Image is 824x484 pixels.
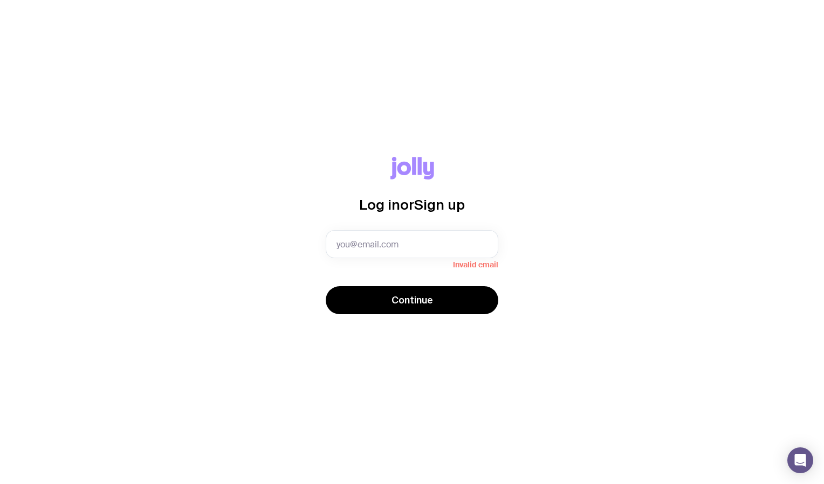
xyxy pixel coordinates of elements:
[359,197,400,212] span: Log in
[400,197,414,212] span: or
[392,294,433,307] span: Continue
[326,230,498,258] input: you@email.com
[787,447,813,473] div: Open Intercom Messenger
[326,258,498,269] span: Invalid email
[326,286,498,314] button: Continue
[414,197,465,212] span: Sign up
